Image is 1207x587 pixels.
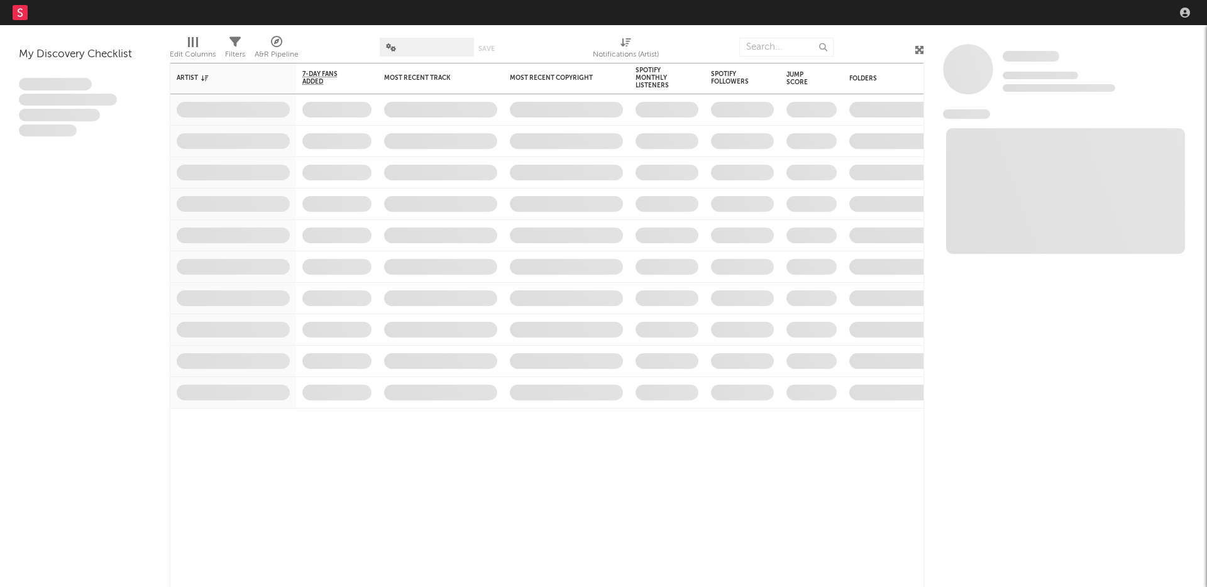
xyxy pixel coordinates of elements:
[1003,84,1115,92] span: 0 fans last week
[593,47,659,62] div: Notifications (Artist)
[170,47,216,62] div: Edit Columns
[19,124,77,137] span: Aliquam viverra
[225,31,245,68] div: Filters
[711,70,755,85] div: Spotify Followers
[1003,51,1059,62] span: Some Artist
[384,74,478,82] div: Most Recent Track
[943,109,990,119] span: News Feed
[19,78,92,91] span: Lorem ipsum dolor
[170,31,216,68] div: Edit Columns
[177,74,271,82] div: Artist
[786,71,818,86] div: Jump Score
[255,31,299,68] div: A&R Pipeline
[636,67,680,89] div: Spotify Monthly Listeners
[593,31,659,68] div: Notifications (Artist)
[225,47,245,62] div: Filters
[510,74,604,82] div: Most Recent Copyright
[19,109,100,121] span: Praesent ac interdum
[739,38,834,57] input: Search...
[19,47,151,62] div: My Discovery Checklist
[1003,50,1059,63] a: Some Artist
[478,45,495,52] button: Save
[1003,72,1078,79] span: Tracking Since: [DATE]
[255,47,299,62] div: A&R Pipeline
[302,70,353,85] span: 7-Day Fans Added
[19,94,117,106] span: Integer aliquet in purus et
[849,75,944,82] div: Folders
